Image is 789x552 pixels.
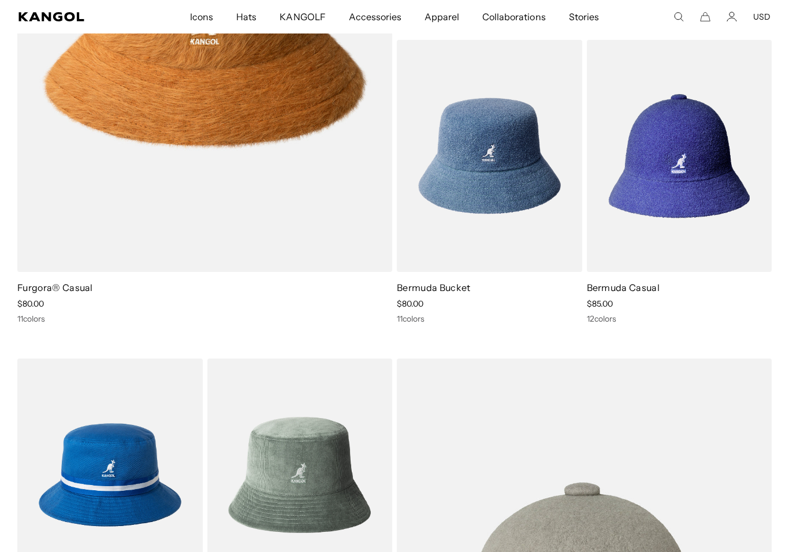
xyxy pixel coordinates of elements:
[727,12,737,22] a: Account
[673,12,684,22] summary: Search here
[753,12,771,22] button: USD
[587,282,660,293] a: Bermuda Casual
[587,299,613,309] span: $85.00
[397,40,582,272] img: Bermuda Bucket
[397,299,423,309] span: $80.00
[700,12,710,22] button: Cart
[17,314,392,324] div: 11 colors
[587,40,772,272] img: Bermuda Casual
[17,299,44,309] span: $80.00
[397,314,582,324] div: 11 colors
[397,282,470,293] a: Bermuda Bucket
[18,12,125,21] a: Kangol
[587,314,772,324] div: 12 colors
[17,282,93,293] a: Furgora® Casual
